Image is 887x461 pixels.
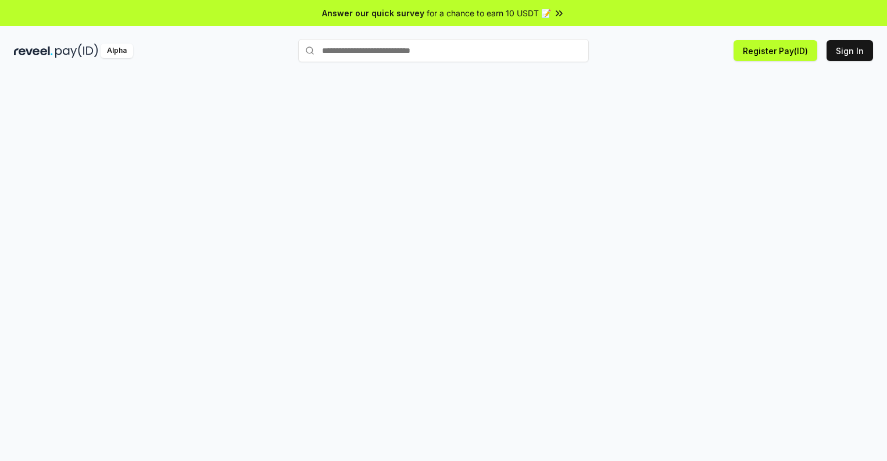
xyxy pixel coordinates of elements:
[101,44,133,58] div: Alpha
[55,44,98,58] img: pay_id
[322,7,424,19] span: Answer our quick survey
[14,44,53,58] img: reveel_dark
[827,40,873,61] button: Sign In
[427,7,551,19] span: for a chance to earn 10 USDT 📝
[734,40,817,61] button: Register Pay(ID)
